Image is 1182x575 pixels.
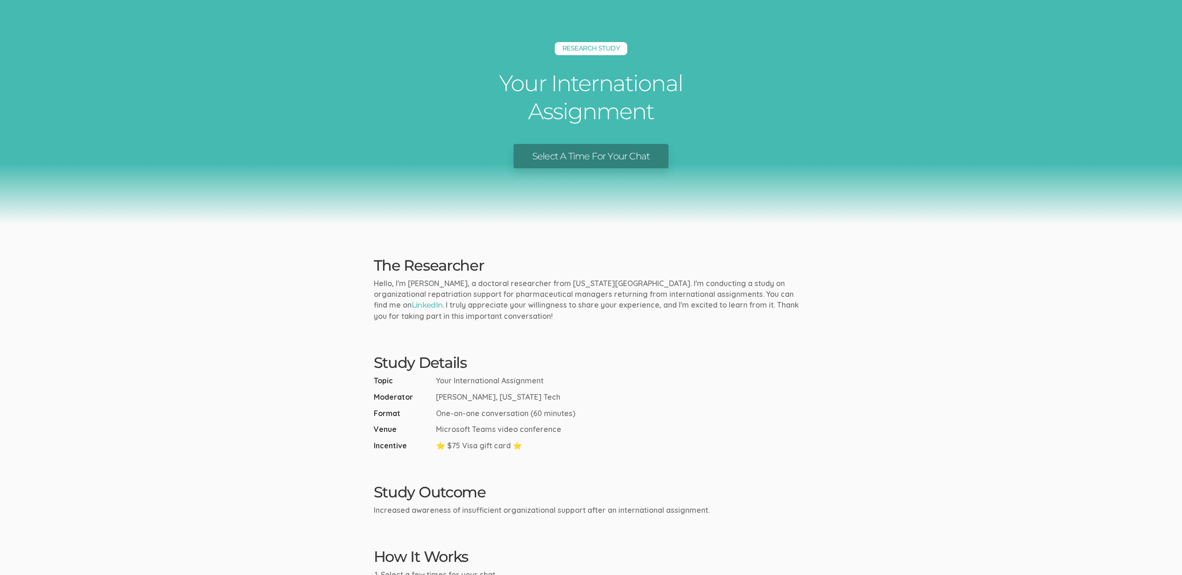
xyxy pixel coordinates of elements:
[436,408,575,419] span: One-on-one conversation (60 minutes)
[436,440,522,451] span: ⭐ $75 Visa gift card ⭐
[451,69,732,125] h1: Your International Assignment
[374,505,809,516] p: Increased awareness of insufficient organizational support after an international assignment.
[374,392,432,402] span: Moderator
[412,301,443,309] a: LinkedIn
[374,354,809,371] h2: Study Details
[374,484,809,500] h2: Study Outcome
[374,548,809,565] h2: How It Works
[555,42,627,55] h5: Research Study
[374,278,809,321] p: Hello, I'm [PERSON_NAME], a doctoral researcher from [US_STATE][GEOGRAPHIC_DATA]. I'm conducting ...
[1135,530,1182,575] iframe: Chat Widget
[374,257,809,273] h2: The Researcher
[514,144,668,169] a: Select A Time For Your Chat
[436,375,544,386] span: Your International Assignment
[374,424,432,435] span: Venue
[374,408,432,419] span: Format
[374,375,432,386] span: Topic
[374,440,432,451] span: Incentive
[436,424,561,435] span: Microsoft Teams video conference
[436,392,560,402] span: [PERSON_NAME], [US_STATE] Tech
